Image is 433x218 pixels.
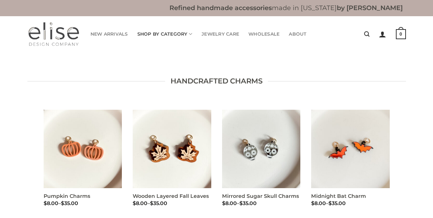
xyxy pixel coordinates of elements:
bdi: 35.00 [150,200,167,206]
bdi: 35.00 [61,200,78,206]
span: – [311,201,390,206]
a: Pumpkin Charms [44,193,90,200]
span: – [133,201,211,206]
span: – [222,201,301,206]
bdi: 8.00 [133,200,147,206]
a: Jewelry Care [202,27,239,41]
bdi: 35.00 [239,200,257,206]
img: Elise Design Company [27,22,80,47]
a: Midnight Bat Charm [311,193,366,200]
bdi: 8.00 [44,200,58,206]
a: Mirrored Sugar Skull Charms [222,193,299,200]
a: New Arrivals [90,27,128,41]
b: made in [US_STATE] [169,4,403,12]
a: 0 [396,24,406,44]
a: Shop By Category [137,27,193,41]
span: Handcrafted Charms [171,76,262,87]
span: $ [328,200,332,206]
span: $ [150,200,153,206]
span: $ [133,200,136,206]
a: Search [364,27,370,41]
a: Pumpkin Charms [44,110,122,188]
span: $ [222,200,225,206]
b: by [PERSON_NAME] [337,4,403,12]
bdi: 8.00 [311,200,326,206]
span: $ [61,200,64,206]
a: Wooden Layered Fall Leaves [133,110,211,188]
a: Wooden Layered Fall Leaves [133,193,209,200]
bdi: 8.00 [222,200,237,206]
span: $ [44,200,47,206]
strong: 0 [396,29,406,39]
b: Refined handmade accessories [169,4,272,12]
span: – [44,201,122,206]
a: About [289,27,306,41]
span: $ [239,200,243,206]
span: $ [311,200,314,206]
a: Midnight Bat Charm [311,110,390,188]
a: Wholesale [248,27,279,41]
a: Mirrored Sugar Skull Charms [222,110,301,188]
bdi: 35.00 [328,200,346,206]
